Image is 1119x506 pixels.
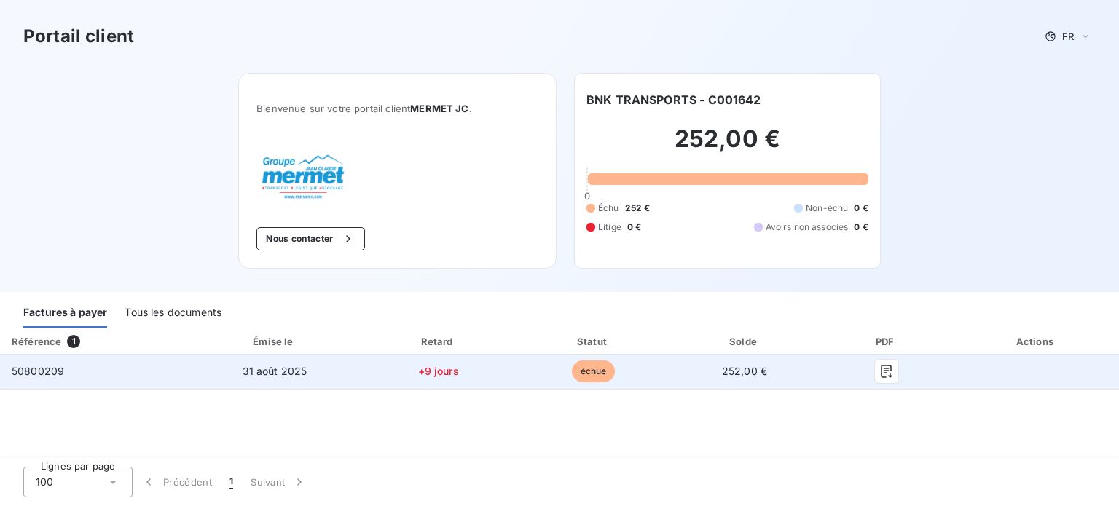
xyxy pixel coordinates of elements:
div: Factures à payer [23,297,107,328]
button: Nous contacter [256,227,364,250]
div: Émise le [192,334,357,349]
div: Référence [12,336,61,347]
span: 100 [36,475,53,489]
span: 0 € [854,221,868,234]
div: Retard [363,334,514,349]
span: 31 août 2025 [243,365,307,377]
span: FR [1062,31,1074,42]
span: MERMET JC [410,103,468,114]
h3: Portail client [23,23,134,50]
span: Avoirs non associés [766,221,849,234]
div: Actions [957,334,1116,349]
span: échue [572,360,616,382]
button: Suivant [242,467,315,497]
div: PDF [822,334,950,349]
span: Bienvenue sur votre portail client . [256,103,538,114]
span: 252,00 € [722,365,767,377]
span: 50800209 [12,365,64,377]
span: 0 € [854,202,868,215]
h6: BNK TRANSPORTS - C001642 [586,91,761,108]
span: Échu [598,202,619,215]
div: Solde [673,334,817,349]
div: Statut [519,334,667,349]
span: 1 [229,475,233,489]
span: Litige [598,221,621,234]
span: +9 jours [418,365,459,377]
div: Tous les documents [125,297,221,328]
button: Précédent [133,467,221,497]
img: Company logo [256,149,350,204]
button: 1 [221,467,242,497]
span: 1 [67,335,80,348]
span: 0 [584,190,590,202]
span: 252 € [625,202,651,215]
span: Non-échu [806,202,848,215]
h2: 252,00 € [586,124,868,168]
span: 0 € [627,221,641,234]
